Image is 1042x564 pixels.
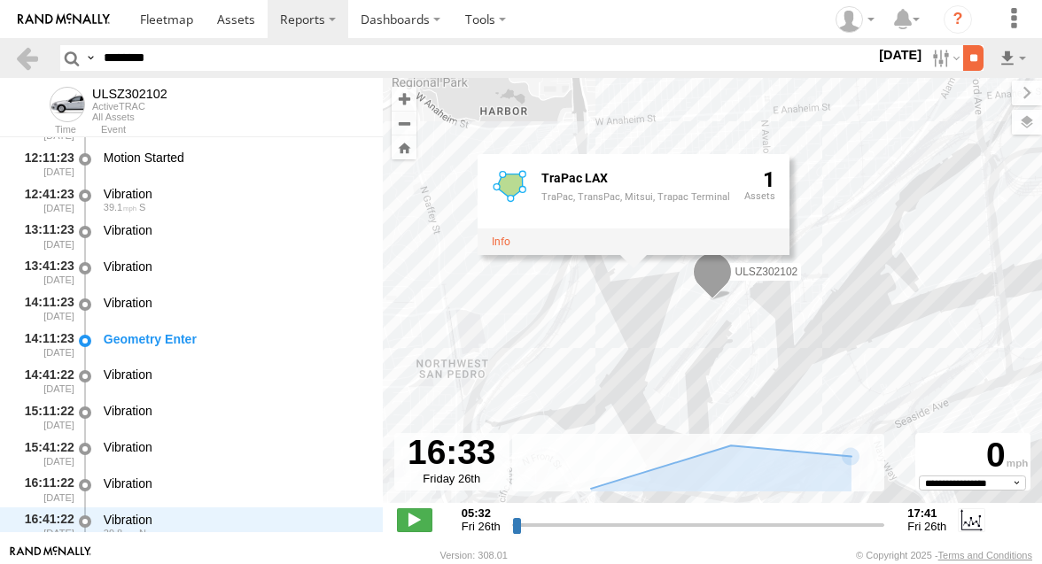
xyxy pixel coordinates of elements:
[907,520,946,533] span: Fri 26th Sep 2025
[104,528,136,538] span: 29.8
[440,550,508,560] div: Version: 308.01
[944,5,972,34] i: ?
[392,87,416,111] button: Zoom in
[14,126,76,135] div: Time
[397,508,432,531] label: Play/Stop
[541,192,730,203] div: TraPac, TransPac, Mitsui, Trapac Terminal
[104,259,366,274] div: Vibration
[104,222,366,238] div: Vibration
[998,45,1028,71] label: Export results as...
[14,45,40,71] a: Back to previous Page
[14,183,76,216] div: 12:41:23 [DATE]
[104,331,366,347] div: Geometry Enter
[92,112,167,122] div: All Assets
[10,546,91,564] a: Visit our Website
[14,437,76,469] div: 15:41:22 [DATE]
[856,550,1032,560] div: © Copyright 2025 -
[462,506,501,520] strong: 05:32
[907,506,946,520] strong: 17:41
[92,87,167,101] div: ULSZ302102 - View Asset History
[14,328,76,361] div: 14:11:23 [DATE]
[875,45,925,65] label: [DATE]
[83,45,97,71] label: Search Query
[14,256,76,289] div: 13:41:23 [DATE]
[14,147,76,180] div: 12:11:23 [DATE]
[104,439,366,455] div: Vibration
[104,295,366,311] div: Vibration
[104,512,366,528] div: Vibration
[541,171,730,184] div: Fence Name - TraPac LAX
[829,6,881,33] div: Zulema McIntosch
[14,509,76,542] div: 16:41:22 [DATE]
[14,365,76,398] div: 14:41:22 [DATE]
[104,403,366,419] div: Vibration
[735,266,798,278] span: ULSZ302102
[14,400,76,433] div: 15:11:22 [DATE]
[104,475,366,491] div: Vibration
[104,202,136,212] span: 39.1
[18,13,110,26] img: rand-logo.svg
[938,550,1032,560] a: Terms and Conditions
[744,167,775,224] div: 1
[92,101,167,112] div: ActiveTRAC
[104,186,366,202] div: Vibration
[925,45,963,71] label: Search Filter Options
[101,126,383,135] div: Event
[918,436,1028,475] div: 0
[14,220,76,252] div: 13:11:23 [DATE]
[139,202,145,212] span: Heading: 193
[104,150,366,166] div: Motion Started
[139,528,146,538] span: Heading: 18
[392,111,416,135] button: Zoom out
[14,473,76,506] div: 16:11:22 [DATE]
[14,292,76,325] div: 14:11:23 [DATE]
[492,235,510,247] a: View fence details
[392,135,416,159] button: Zoom Home
[104,367,366,382] div: Vibration
[462,520,501,533] span: Fri 26th Sep 2025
